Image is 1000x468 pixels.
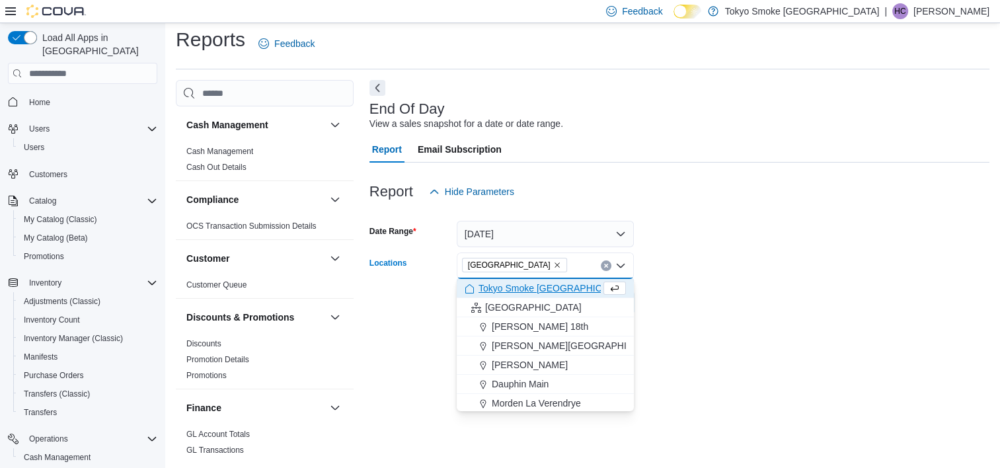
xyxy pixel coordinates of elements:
[673,5,701,19] input: Dark Mode
[24,275,157,291] span: Inventory
[894,3,905,19] span: HC
[19,449,96,465] a: Cash Management
[445,185,514,198] span: Hide Parameters
[372,136,402,163] span: Report
[29,124,50,134] span: Users
[19,139,50,155] a: Users
[13,385,163,403] button: Transfers (Classic)
[19,368,157,383] span: Purchase Orders
[892,3,908,19] div: Heather Chafe
[186,193,239,206] h3: Compliance
[19,368,89,383] a: Purchase Orders
[615,260,626,271] button: Close list of options
[492,320,588,333] span: [PERSON_NAME] 18th
[186,146,253,157] span: Cash Management
[13,403,163,422] button: Transfers
[13,366,163,385] button: Purchase Orders
[369,226,416,237] label: Date Range
[19,249,157,264] span: Promotions
[485,301,582,314] span: [GEOGRAPHIC_DATA]
[186,163,247,172] a: Cash Out Details
[13,229,163,247] button: My Catalog (Beta)
[24,431,157,447] span: Operations
[29,169,67,180] span: Customers
[19,349,63,365] a: Manifests
[186,446,244,455] a: GL Transactions
[327,400,343,416] button: Finance
[176,336,354,389] div: Discounts & Promotions
[24,389,90,399] span: Transfers (Classic)
[457,356,634,375] button: [PERSON_NAME]
[369,101,445,117] h3: End Of Day
[725,3,880,19] p: Tokyo Smoke [GEOGRAPHIC_DATA]
[176,218,354,239] div: Compliance
[24,315,80,325] span: Inventory Count
[24,431,73,447] button: Operations
[186,355,249,364] a: Promotion Details
[19,249,69,264] a: Promotions
[3,120,163,138] button: Users
[19,405,157,420] span: Transfers
[186,118,268,132] h3: Cash Management
[176,277,354,298] div: Customer
[13,138,163,157] button: Users
[3,430,163,448] button: Operations
[29,97,50,108] span: Home
[29,196,56,206] span: Catalog
[19,386,95,402] a: Transfers (Classic)
[186,118,325,132] button: Cash Management
[13,348,163,366] button: Manifests
[19,405,62,420] a: Transfers
[176,26,245,53] h1: Reports
[468,258,551,272] span: [GEOGRAPHIC_DATA]
[19,212,102,227] a: My Catalog (Classic)
[24,452,91,463] span: Cash Management
[13,247,163,266] button: Promotions
[186,221,317,231] a: OCS Transaction Submission Details
[186,401,221,414] h3: Finance
[457,394,634,413] button: Morden La Verendrye
[24,233,88,243] span: My Catalog (Beta)
[24,95,56,110] a: Home
[3,274,163,292] button: Inventory
[186,280,247,290] span: Customer Queue
[29,434,68,444] span: Operations
[13,448,163,467] button: Cash Management
[19,449,157,465] span: Cash Management
[24,93,157,110] span: Home
[492,397,581,410] span: Morden La Verendrye
[479,282,633,295] span: Tokyo Smoke [GEOGRAPHIC_DATA]
[186,371,227,380] a: Promotions
[457,298,634,317] button: [GEOGRAPHIC_DATA]
[3,92,163,111] button: Home
[186,338,221,349] span: Discounts
[13,292,163,311] button: Adjustments (Classic)
[369,117,563,131] div: View a sales snapshot for a date or date range.
[24,352,58,362] span: Manifests
[492,339,664,352] span: [PERSON_NAME][GEOGRAPHIC_DATA]
[13,329,163,348] button: Inventory Manager (Classic)
[19,331,128,346] a: Inventory Manager (Classic)
[369,184,413,200] h3: Report
[327,309,343,325] button: Discounts & Promotions
[37,31,157,58] span: Load All Apps in [GEOGRAPHIC_DATA]
[19,139,157,155] span: Users
[24,296,100,307] span: Adjustments (Classic)
[492,377,549,391] span: Dauphin Main
[253,30,320,57] a: Feedback
[24,370,84,381] span: Purchase Orders
[274,37,315,50] span: Feedback
[186,162,247,173] span: Cash Out Details
[24,333,123,344] span: Inventory Manager (Classic)
[24,193,61,209] button: Catalog
[19,212,157,227] span: My Catalog (Classic)
[186,311,325,324] button: Discounts & Promotions
[186,147,253,156] a: Cash Management
[19,293,157,309] span: Adjustments (Classic)
[176,426,354,463] div: Finance
[176,143,354,180] div: Cash Management
[19,230,157,246] span: My Catalog (Beta)
[601,260,611,271] button: Clear input
[186,339,221,348] a: Discounts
